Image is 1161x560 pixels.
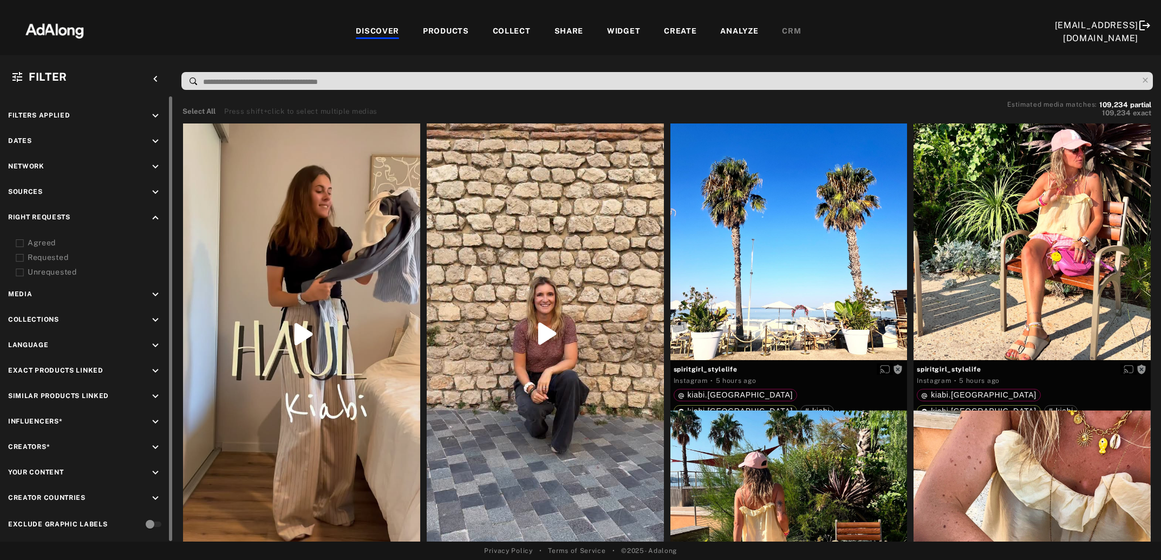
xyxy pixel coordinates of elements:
div: Press shift+click to select multiple medias [224,106,377,117]
span: Estimated media matches: [1007,101,1097,108]
button: Enable diffusion on this media [1120,363,1137,375]
i: keyboard_arrow_down [149,110,161,122]
i: keyboard_arrow_down [149,441,161,453]
a: Privacy Policy [484,546,533,556]
i: keyboard_arrow_down [149,467,161,479]
span: Exact Products Linked [8,367,103,374]
i: keyboard_arrow_down [149,365,161,377]
span: Language [8,341,49,349]
i: keyboard_arrow_down [149,416,161,428]
span: kiabi.[GEOGRAPHIC_DATA] [931,390,1036,399]
span: • [612,546,615,556]
time: 2025-08-14T07:45:00.000Z [716,377,756,385]
span: Similar Products Linked [8,392,109,400]
div: kiabi.france [678,391,793,399]
span: Dates [8,137,32,145]
i: keyboard_arrow_left [149,73,161,85]
time: 2025-08-14T07:45:00.000Z [959,377,1000,385]
i: keyboard_arrow_down [149,161,161,173]
div: kiabi.france [921,391,1036,399]
span: kiabi.[GEOGRAPHIC_DATA] [688,390,793,399]
span: Media [8,290,32,298]
div: WIDGET [607,25,640,38]
div: COLLECT [493,25,531,38]
span: spiritgirl_stylelife [917,364,1147,374]
button: Select All [182,106,216,117]
div: DISCOVER [356,25,399,38]
span: Right Requests [8,213,70,221]
div: Exclude Graphic Labels [8,519,107,529]
span: Collections [8,316,59,323]
div: kiabi [1048,407,1073,415]
div: CRM [782,25,801,38]
button: Enable diffusion on this media [877,363,893,375]
i: keyboard_arrow_down [149,492,161,504]
a: Terms of Service [548,546,605,556]
div: PRODUCTS [423,25,469,38]
button: 109,234exact [1007,108,1151,119]
div: Instagram [674,376,708,386]
span: Filter [29,70,67,83]
span: Network [8,162,44,170]
iframe: Chat Widget [1107,508,1161,560]
span: Sources [8,188,43,196]
span: Rights not requested [1137,365,1146,373]
span: Creator Countries [8,494,86,502]
span: • [539,546,542,556]
i: keyboard_arrow_down [149,390,161,402]
div: CREATE [664,25,696,38]
div: kiabi.france [921,407,1036,415]
i: keyboard_arrow_down [149,186,161,198]
div: Agreed [28,237,165,249]
div: Unrequested [28,266,165,278]
div: Requested [28,252,165,263]
i: keyboard_arrow_down [149,135,161,147]
span: Your Content [8,468,63,476]
i: keyboard_arrow_down [149,314,161,326]
span: Rights not requested [893,365,903,373]
span: Influencers* [8,418,62,425]
i: keyboard_arrow_down [149,289,161,301]
div: kiabi.france [678,407,793,415]
div: SHARE [555,25,584,38]
div: [EMAIL_ADDRESS][DOMAIN_NAME] [1055,19,1139,45]
div: ANALYZE [720,25,758,38]
img: 63233d7d88ed69de3c212112c67096b6.png [7,14,102,46]
span: · [954,376,957,385]
span: spiritgirl_stylelife [674,364,904,374]
span: 109,234 [1102,109,1131,117]
div: Instagram [917,376,951,386]
i: keyboard_arrow_down [149,340,161,351]
span: © 2025 - Adalong [621,546,677,556]
div: kiabi [805,407,830,415]
div: Widget de chat [1107,508,1161,560]
span: 109,234 [1099,101,1128,109]
i: keyboard_arrow_up [149,212,161,224]
span: Filters applied [8,112,70,119]
span: · [710,376,713,385]
span: Creators* [8,443,50,451]
button: 109,234partial [1099,102,1151,108]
